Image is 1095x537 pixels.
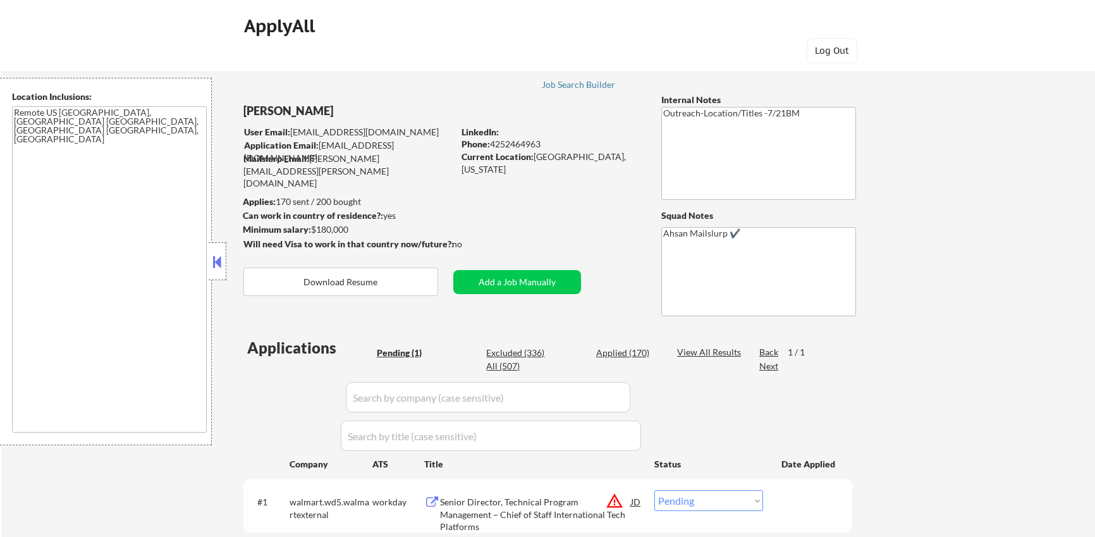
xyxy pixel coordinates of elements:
div: Excluded (336) [486,347,549,359]
strong: LinkedIn: [462,127,499,137]
strong: Minimum salary: [243,224,311,235]
input: Search by company (case sensitive) [346,382,630,412]
input: Search by title (case sensitive) [341,421,641,451]
div: [EMAIL_ADDRESS][DOMAIN_NAME] [244,139,453,164]
div: Next [759,360,780,373]
div: [GEOGRAPHIC_DATA], [US_STATE] [462,151,640,175]
div: Back [759,346,780,359]
div: Job Search Builder [542,80,616,89]
button: Log Out [807,38,857,63]
div: Date Applied [781,458,837,471]
div: Applied (170) [596,347,659,359]
div: no [452,238,488,250]
strong: User Email: [244,127,290,137]
strong: Phone: [462,139,490,149]
div: All (507) [486,360,549,373]
strong: Application Email: [244,140,319,151]
div: [PERSON_NAME] [243,103,503,119]
strong: Can work in country of residence?: [243,210,383,221]
div: $180,000 [243,223,453,236]
div: Pending (1) [377,347,440,359]
strong: Current Location: [462,151,534,162]
div: Internal Notes [661,94,856,106]
strong: Applies: [243,196,276,207]
div: yes [243,209,450,222]
div: 4252464963 [462,138,640,151]
div: workday [372,496,424,509]
button: warning_amber [606,492,623,510]
div: Applications [247,340,372,355]
div: [EMAIL_ADDRESS][DOMAIN_NAME] [244,126,453,139]
strong: Will need Visa to work in that country now/future?: [243,238,454,249]
div: #1 [257,496,279,509]
div: Senior Director, Technical Program Management – Chief of Staff International Tech Platforms [440,496,631,533]
a: Job Search Builder [542,80,616,92]
div: ATS [372,458,424,471]
div: Location Inclusions: [12,90,207,103]
button: Download Resume [243,268,438,296]
div: 170 sent / 200 bought [243,195,453,208]
div: 1 / 1 [788,346,817,359]
button: Add a Job Manually [453,270,581,294]
div: Squad Notes [661,209,856,222]
div: walmart.wd5.walmartexternal [290,496,372,521]
div: Title [424,458,642,471]
strong: Mailslurp Email: [243,153,309,164]
div: ApplyAll [244,15,319,37]
div: Status [654,452,763,475]
div: [PERSON_NAME][EMAIL_ADDRESS][PERSON_NAME][DOMAIN_NAME] [243,152,453,190]
div: Company [290,458,372,471]
div: View All Results [677,346,745,359]
div: JD [630,490,642,513]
